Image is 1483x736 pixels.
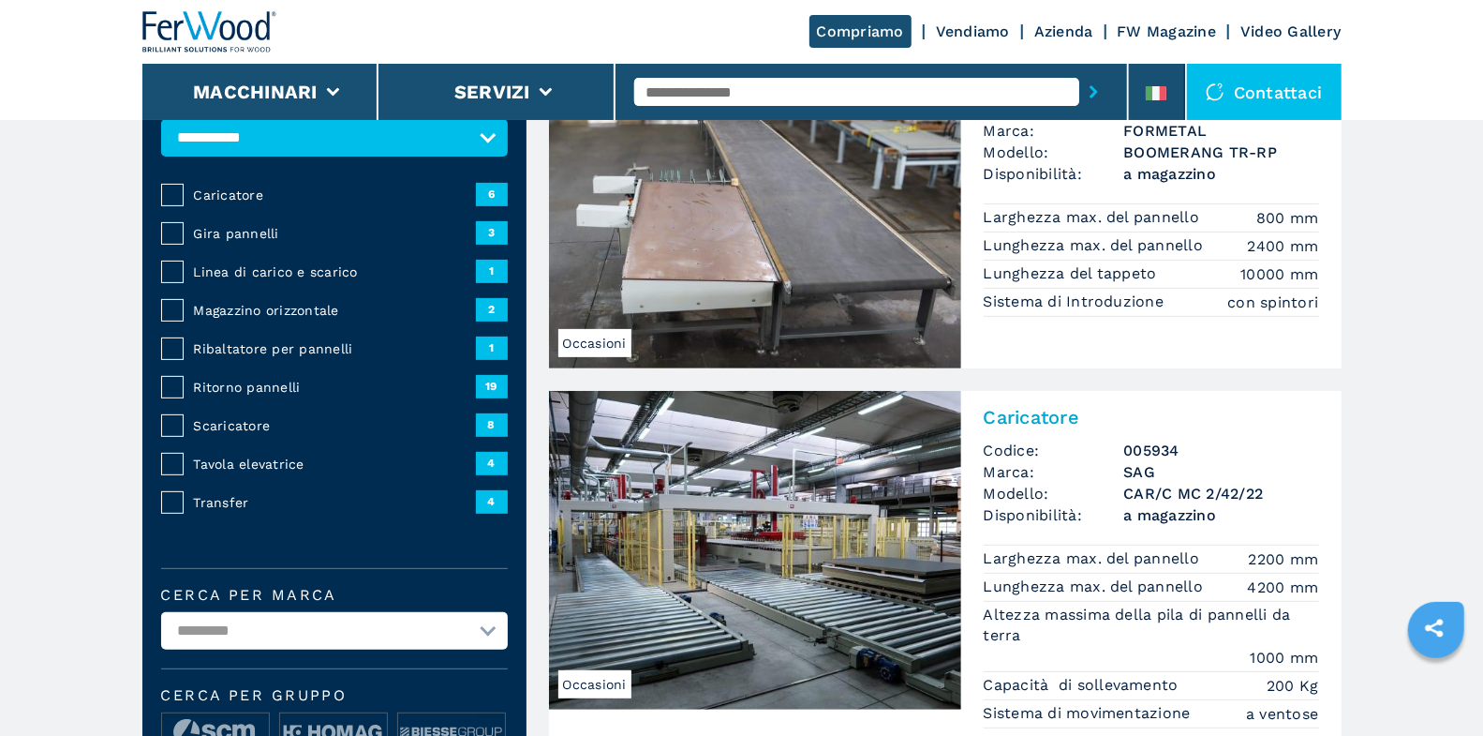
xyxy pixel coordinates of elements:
span: a magazzino [1124,504,1319,526]
h3: 005934 [1124,440,1319,461]
span: 1 [476,337,508,359]
h3: SAG [1124,461,1319,483]
p: Altezza massima della pila di pannelli da terra [984,605,1319,647]
em: 800 mm [1256,207,1319,229]
span: 2 [476,298,508,321]
p: Larghezza max. del pannello [984,548,1205,569]
em: 10000 mm [1241,263,1319,285]
span: Disponibilità: [984,504,1124,526]
img: Contattaci [1206,83,1224,101]
span: Magazzino orizzontale [194,301,476,320]
h2: Caricatore [984,406,1319,428]
img: Ritorno pannelli FORMETAL BOOMERANG TR-RP [549,50,961,368]
p: Sistema di movimentazione [984,703,1196,724]
span: Scaricatore [194,416,476,435]
a: Ritorno pannelli FORMETAL BOOMERANG TR-RPOccasioniRitorno pannelliCodice:005916Marca:FORMETALMode... [549,50,1342,368]
h3: BOOMERANG TR-RP [1124,142,1319,163]
p: Lunghezza max. del pannello [984,235,1209,256]
span: 4 [476,490,508,513]
span: 8 [476,413,508,436]
button: Macchinari [193,81,318,103]
span: 6 [476,183,508,205]
a: Video Gallery [1240,23,1341,40]
p: Sistema di Introduzione [984,292,1169,312]
span: Marca: [984,120,1124,142]
div: Contattaci [1187,64,1342,120]
span: 4 [476,452,508,474]
a: sharethis [1411,605,1458,652]
h3: CAR/C MC 2/42/22 [1124,483,1319,504]
a: FW Magazine [1118,23,1217,40]
span: 1 [476,260,508,282]
span: Caricatore [194,186,476,204]
iframe: Chat [1403,652,1469,722]
span: Ritorno pannelli [194,378,476,397]
em: 2400 mm [1248,235,1319,257]
p: Lunghezza max. del pannello [984,577,1209,597]
p: Larghezza max. del pannello [984,207,1205,228]
span: Linea di carico e scarico [194,263,476,281]
span: Disponibilità: [984,163,1124,185]
span: Cerca per Gruppo [161,688,508,703]
em: 200 Kg [1267,675,1319,697]
p: Lunghezza del tappeto [984,263,1163,284]
span: Occasioni [558,670,631,698]
em: 2200 mm [1249,548,1319,570]
em: a ventose [1246,703,1318,725]
span: Occasioni [558,329,631,357]
img: Ferwood [142,11,277,53]
span: 19 [476,375,508,398]
span: Marca: [984,461,1124,483]
button: Servizi [454,81,530,103]
em: con spintori [1228,292,1319,313]
a: Compriamo [809,15,912,48]
span: 3 [476,221,508,244]
h3: FORMETAL [1124,120,1319,142]
span: Transfer [194,493,476,512]
em: 4200 mm [1248,577,1319,598]
span: Modello: [984,142,1124,163]
span: Ribaltatore per pannelli [194,339,476,358]
span: Codice: [984,440,1124,461]
span: Tavola elevatrice [194,455,476,473]
button: submit-button [1079,70,1108,113]
span: Gira pannelli [194,224,476,243]
img: Caricatore SAG CAR/C MC 2/42/22 [549,391,961,710]
a: Azienda [1034,23,1093,40]
a: Vendiamo [936,23,1010,40]
label: Cerca per marca [161,588,508,603]
em: 1000 mm [1251,647,1319,668]
span: a magazzino [1124,163,1319,185]
span: Modello: [984,483,1124,504]
p: Capacità di sollevamento [984,675,1184,696]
